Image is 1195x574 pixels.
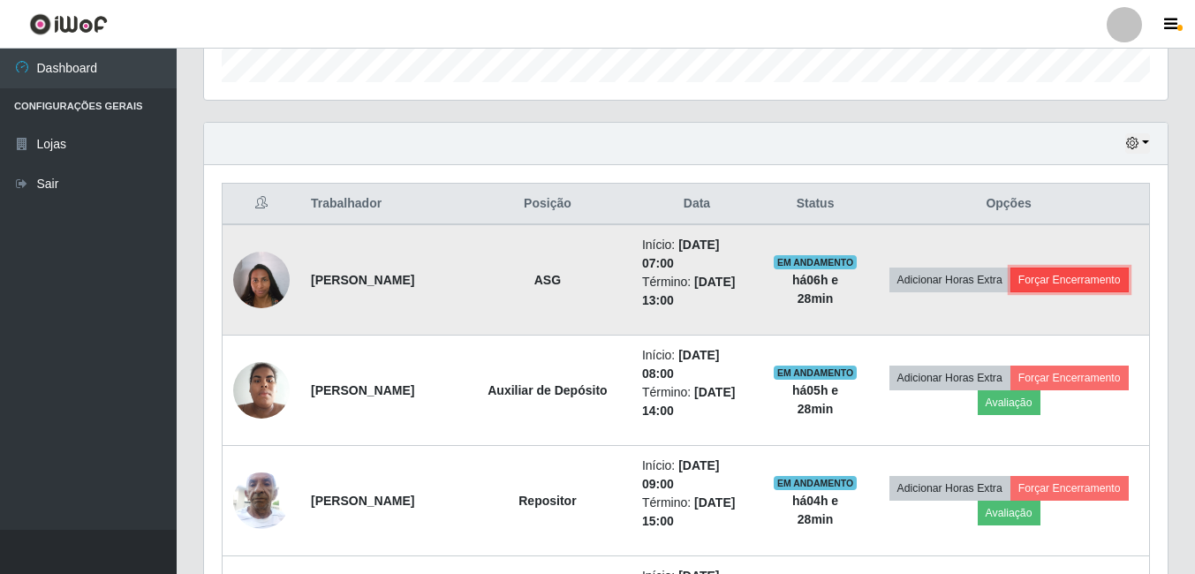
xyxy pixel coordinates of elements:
th: Data [632,184,762,225]
strong: [PERSON_NAME] [311,383,414,397]
th: Opções [868,184,1149,225]
li: Término: [642,383,752,420]
strong: ASG [534,273,561,287]
button: Adicionar Horas Extra [889,476,1010,501]
span: EM ANDAMENTO [774,476,858,490]
th: Status [762,184,868,225]
time: [DATE] 08:00 [642,348,720,381]
strong: [PERSON_NAME] [311,494,414,508]
time: [DATE] 07:00 [642,238,720,270]
img: 1664803341239.jpeg [233,242,290,317]
strong: há 05 h e 28 min [792,383,838,416]
button: Forçar Encerramento [1010,366,1129,390]
span: EM ANDAMENTO [774,366,858,380]
img: CoreUI Logo [29,13,108,35]
strong: há 06 h e 28 min [792,273,838,306]
span: EM ANDAMENTO [774,255,858,269]
li: Início: [642,346,752,383]
li: Início: [642,457,752,494]
li: Término: [642,273,752,310]
th: Trabalhador [300,184,464,225]
strong: [PERSON_NAME] [311,273,414,287]
li: Término: [642,494,752,531]
th: Posição [464,184,632,225]
button: Avaliação [978,390,1040,415]
li: Início: [642,236,752,273]
time: [DATE] 09:00 [642,458,720,491]
button: Adicionar Horas Extra [889,268,1010,292]
strong: há 04 h e 28 min [792,494,838,526]
img: 1650483938365.jpeg [233,352,290,427]
strong: Auxiliar de Depósito [488,383,607,397]
button: Forçar Encerramento [1010,476,1129,501]
button: Adicionar Horas Extra [889,366,1010,390]
button: Forçar Encerramento [1010,268,1129,292]
strong: Repositor [518,494,576,508]
img: 1743965211684.jpeg [233,463,290,538]
button: Avaliação [978,501,1040,525]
